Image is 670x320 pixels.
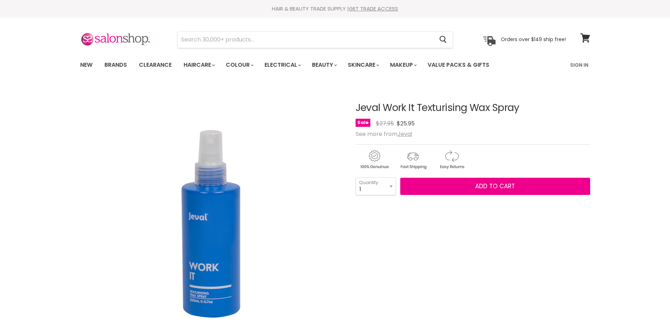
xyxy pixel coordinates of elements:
[356,119,370,127] span: Sale
[385,58,421,72] a: Makeup
[134,58,177,72] a: Clearance
[177,31,453,48] form: Product
[75,55,530,75] ul: Main menu
[356,130,412,138] span: See more from
[178,58,219,72] a: Haircare
[394,149,432,170] img: shipping.gif
[422,58,494,72] a: Value Packs & Gifts
[75,58,98,72] a: New
[434,32,453,48] button: Search
[397,130,412,138] a: Jeval
[349,5,398,12] a: GET TRADE ACCESS
[475,182,515,190] span: Add to cart
[400,178,590,195] button: Add to cart
[356,177,396,195] select: Quantity
[433,149,470,170] img: returns.gif
[71,5,599,12] div: HAIR & BEAUTY TRADE SUPPLY |
[356,103,590,113] h1: Jeval Work It Texturising Wax Spray
[343,58,383,72] a: Skincare
[376,119,394,128] span: $27.95
[501,36,566,43] p: Orders over $149 ship free!
[397,119,415,128] span: $25.95
[259,58,305,72] a: Electrical
[356,149,393,170] img: genuine.gif
[71,55,599,75] nav: Main
[221,58,258,72] a: Colour
[566,58,593,72] a: Sign In
[178,32,434,48] input: Search
[99,58,132,72] a: Brands
[307,58,341,72] a: Beauty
